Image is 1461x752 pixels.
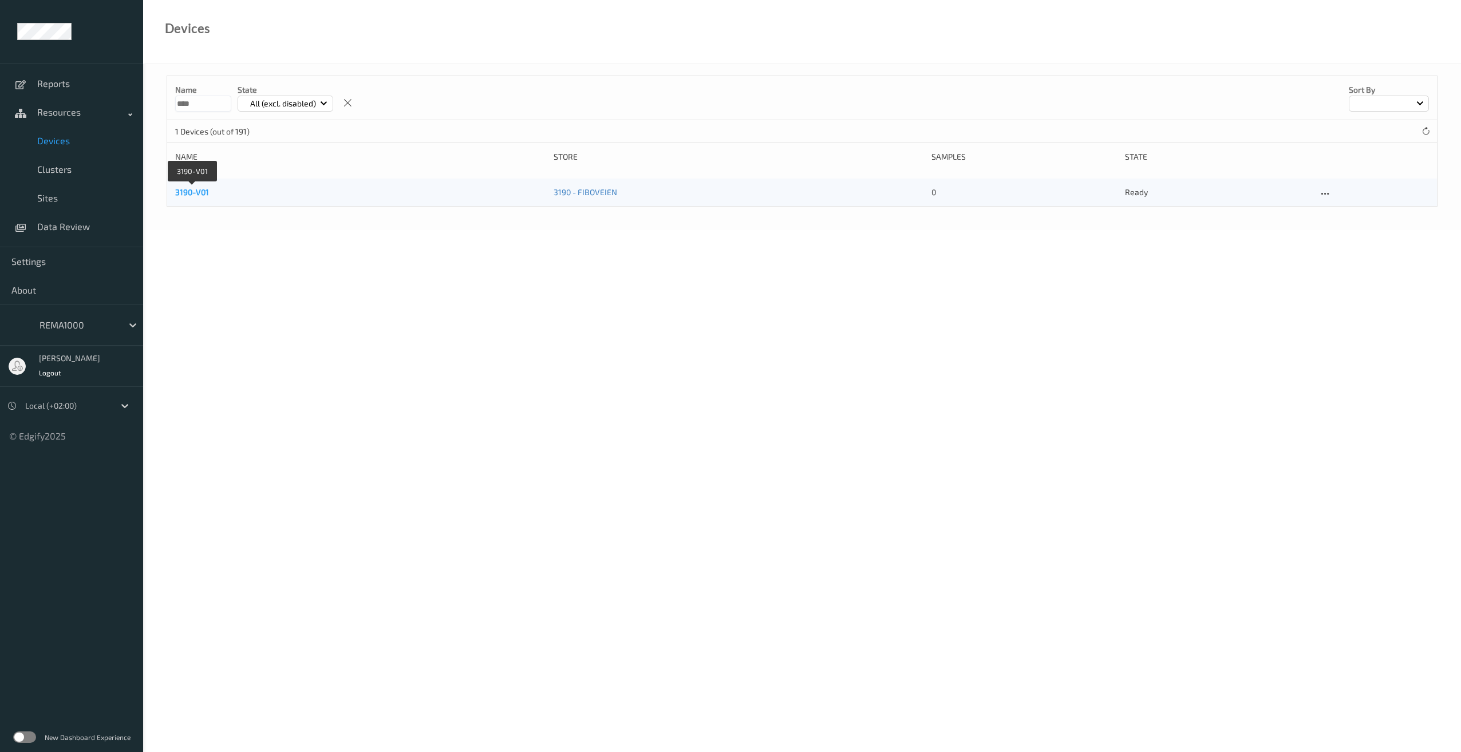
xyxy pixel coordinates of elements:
[175,126,261,137] p: 1 Devices (out of 191)
[931,187,1116,198] div: 0
[238,84,333,96] p: State
[1125,187,1310,198] p: ready
[931,151,1116,163] div: Samples
[165,23,210,34] div: Devices
[554,151,924,163] div: Store
[554,187,617,197] a: 3190 - FIBOVEIEN
[175,187,209,197] a: 3190-V01
[1349,84,1429,96] p: Sort by
[175,151,546,163] div: Name
[246,98,320,109] p: All (excl. disabled)
[175,84,231,96] p: Name
[1125,151,1310,163] div: State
